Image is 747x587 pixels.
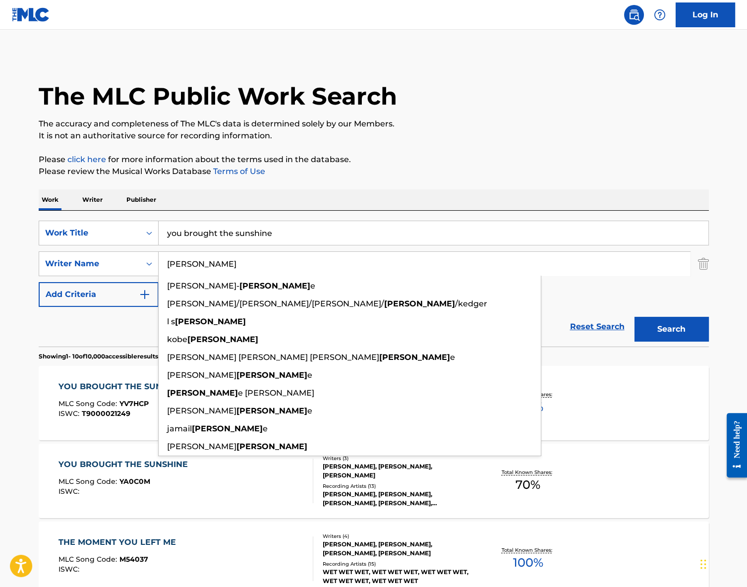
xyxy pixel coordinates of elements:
[45,258,134,270] div: Writer Name
[82,409,130,418] span: T9000021249
[450,352,455,362] span: e
[58,399,119,408] span: MLC Song Code :
[167,335,187,344] span: kobe
[516,476,540,494] span: 70 %
[628,9,640,21] img: search
[167,281,239,291] span: [PERSON_NAME]-
[513,554,543,572] span: 100 %
[167,388,238,398] strong: [PERSON_NAME]
[39,189,61,210] p: Work
[323,455,472,462] div: Writers ( 3 )
[67,155,106,164] a: click here
[700,549,706,579] div: Drag
[502,469,555,476] p: Total Known Shares:
[676,2,735,27] a: Log In
[119,555,148,564] span: M54037
[45,227,134,239] div: Work Title
[624,5,644,25] a: Public Search
[79,189,106,210] p: Writer
[455,299,487,308] span: /kedger
[119,477,150,486] span: YA0C0M
[167,406,236,415] span: [PERSON_NAME]
[697,539,747,587] iframe: Chat Widget
[323,490,472,508] div: [PERSON_NAME], [PERSON_NAME], [PERSON_NAME], [PERSON_NAME], [PERSON_NAME]
[39,366,709,440] a: YOU BROUGHT THE SUNSHINEMLC Song Code:YV7HCPISWC:T9000021249Writers (1)ELBERNITA [PERSON_NAME]Rec...
[167,352,379,362] span: [PERSON_NAME] [PERSON_NAME] [PERSON_NAME]
[58,487,82,496] span: ISWC :
[236,370,307,380] strong: [PERSON_NAME]
[650,5,670,25] div: Help
[58,409,82,418] span: ISWC :
[211,167,265,176] a: Terms of Use
[58,555,119,564] span: MLC Song Code :
[236,442,307,451] strong: [PERSON_NAME]
[175,317,246,326] strong: [PERSON_NAME]
[323,568,472,586] div: WET WET WET, WET WET WET, WET WET WET, WET WET WET, WET WET WET
[192,424,263,433] strong: [PERSON_NAME]
[236,406,307,415] strong: [PERSON_NAME]
[58,381,193,393] div: YOU BROUGHT THE SUNSHINE
[565,316,630,338] a: Reset Search
[139,289,151,300] img: 9d2ae6d4665cec9f34b9.svg
[323,482,472,490] div: Recording Artists ( 13 )
[39,166,709,177] p: Please review the Musical Works Database
[502,546,555,554] p: Total Known Shares:
[39,282,159,307] button: Add Criteria
[323,532,472,540] div: Writers ( 4 )
[654,9,666,21] img: help
[307,406,312,415] span: e
[39,154,709,166] p: Please for more information about the terms used in the database.
[307,370,312,380] span: e
[238,388,314,398] span: e [PERSON_NAME]
[58,477,119,486] span: MLC Song Code :
[123,189,159,210] p: Publisher
[167,370,236,380] span: [PERSON_NAME]
[263,424,268,433] span: e
[323,560,472,568] div: Recording Artists ( 15 )
[719,406,747,485] iframe: Resource Center
[187,335,258,344] strong: [PERSON_NAME]
[119,399,149,408] span: YV7HCP
[39,352,197,361] p: Showing 1 - 10 of 10,000 accessible results (Total 16,188 )
[39,221,709,347] form: Search Form
[698,251,709,276] img: Delete Criterion
[39,81,397,111] h1: The MLC Public Work Search
[12,7,50,22] img: MLC Logo
[310,281,315,291] span: e
[167,299,384,308] span: [PERSON_NAME]/[PERSON_NAME]/[PERSON_NAME]/
[58,536,181,548] div: THE MOMENT YOU LEFT ME
[39,118,709,130] p: The accuracy and completeness of The MLC's data is determined solely by our Members.
[323,540,472,558] div: [PERSON_NAME], [PERSON_NAME], [PERSON_NAME], [PERSON_NAME]
[379,352,450,362] strong: [PERSON_NAME]
[167,424,192,433] span: jamail
[634,317,709,342] button: Search
[39,444,709,518] a: YOU BROUGHT THE SUNSHINEMLC Song Code:YA0C0MISWC:Writers (3)[PERSON_NAME], [PERSON_NAME], [PERSON...
[58,565,82,574] span: ISWC :
[58,459,193,470] div: YOU BROUGHT THE SUNSHINE
[384,299,455,308] strong: [PERSON_NAME]
[167,442,236,451] span: [PERSON_NAME]
[239,281,310,291] strong: [PERSON_NAME]
[323,462,472,480] div: [PERSON_NAME], [PERSON_NAME], [PERSON_NAME]
[39,130,709,142] p: It is not an authoritative source for recording information.
[167,317,175,326] span: l s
